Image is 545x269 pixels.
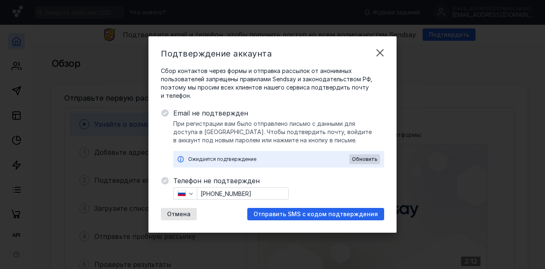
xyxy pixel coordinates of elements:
button: Обновить [349,154,380,164]
span: Сбор контактов через формы и отправка рассылок от анонимных пользователей запрещены правилами Sen... [161,67,384,100]
span: Отмена [167,211,191,218]
span: При регистрации вам было отправлено письмо с данными для доступа в [GEOGRAPHIC_DATA]. Чтобы подтв... [173,120,384,144]
span: Подтверждение аккаунта [161,49,272,59]
button: Отмена [161,208,197,220]
button: Отправить SMS с кодом подтверждения [247,208,384,220]
span: Телефон не подтвержден [173,176,384,186]
span: Email не подтвержден [173,108,384,118]
span: Отправить SMS с кодом подтверждения [253,211,378,218]
div: Ожидается подтверждение [188,155,349,163]
span: Обновить [352,156,378,162]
